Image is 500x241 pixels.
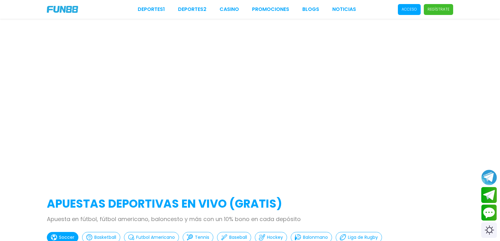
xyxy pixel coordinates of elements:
p: Soccer [59,234,74,241]
button: Contact customer service [481,205,497,221]
h2: APUESTAS DEPORTIVAS EN VIVO (gratis) [47,195,453,212]
p: Balonmano [303,234,328,241]
a: Deportes2 [178,6,206,13]
p: Regístrate [428,7,449,12]
button: Join telegram [481,187,497,203]
a: Promociones [252,6,289,13]
img: Company Logo [47,6,78,13]
a: NOTICIAS [332,6,356,13]
a: Deportes1 [138,6,165,13]
button: Join telegram channel [481,169,497,186]
p: Basketball [94,234,116,241]
p: Liga de Rugby [348,234,378,241]
p: Apuesta en fútbol, fútbol americano, baloncesto y más con un 10% bono en cada depósito [47,215,453,223]
p: Baseball [229,234,247,241]
p: Hockey [267,234,283,241]
p: Acceso [402,7,417,12]
div: Switch theme [481,222,497,238]
a: BLOGS [302,6,319,13]
p: Tennis [195,234,209,241]
a: CASINO [220,6,239,13]
p: Futbol Americano [136,234,175,241]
